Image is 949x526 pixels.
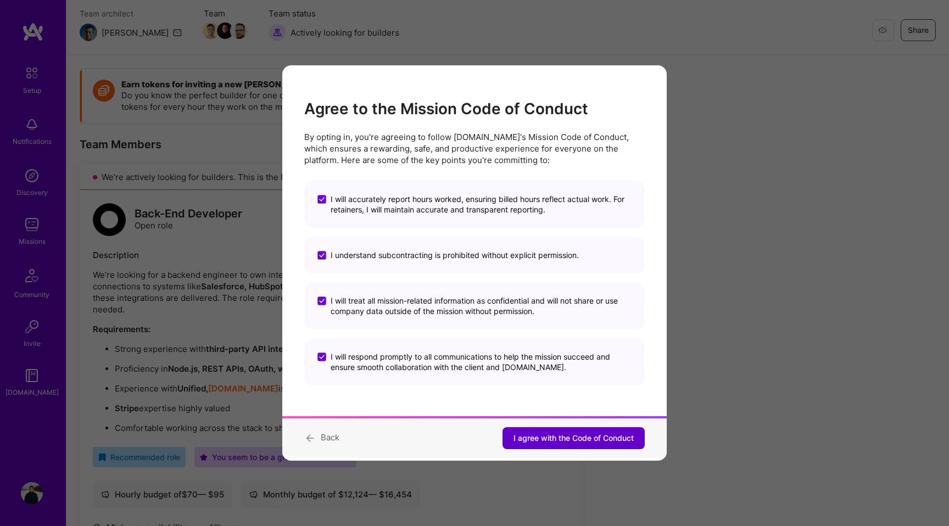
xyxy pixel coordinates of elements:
button: Back [304,430,339,445]
div: modal [282,65,667,461]
h2: Agree to the Mission Code of Conduct [304,100,645,118]
button: I agree with the Code of Conduct [503,427,645,449]
span: I will respond promptly to all communications to help the mission succeed and ensure smooth colla... [331,351,632,372]
span: Back [321,432,339,443]
i: icon ArrowBack [304,430,316,445]
span: I understand subcontracting is prohibited without explicit permission. [331,250,579,260]
span: I will treat all mission-related information as confidential and will not share or use company da... [331,295,632,316]
p: By opting in, you're agreeing to follow [DOMAIN_NAME]'s Mission Code of Conduct, which ensures a ... [304,131,645,166]
span: I agree with the Code of Conduct [513,433,634,444]
span: I will accurately report hours worked, ensuring billed hours reflect actual work. For retainers, ... [331,194,632,215]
